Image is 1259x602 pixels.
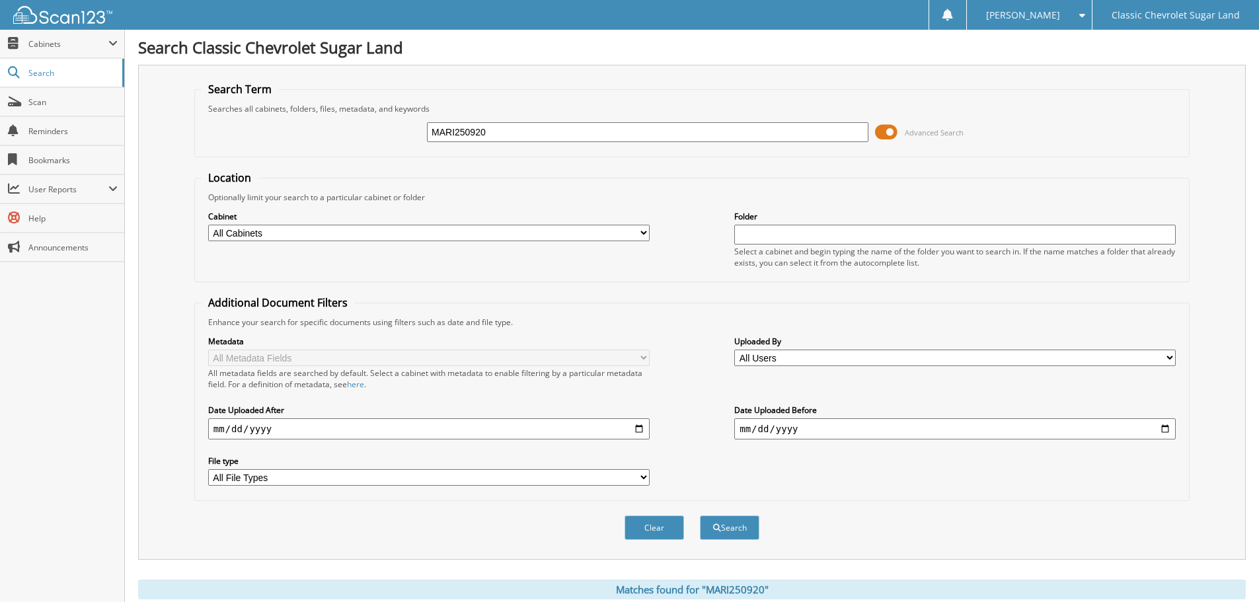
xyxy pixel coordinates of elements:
[28,38,108,50] span: Cabinets
[208,418,650,439] input: start
[28,96,118,108] span: Scan
[734,404,1176,416] label: Date Uploaded Before
[28,184,108,195] span: User Reports
[734,336,1176,347] label: Uploaded By
[28,155,118,166] span: Bookmarks
[208,455,650,467] label: File type
[202,170,258,185] legend: Location
[1193,539,1259,602] iframe: Chat Widget
[208,404,650,416] label: Date Uploaded After
[734,246,1176,268] div: Select a cabinet and begin typing the name of the folder you want to search in. If the name match...
[700,515,759,540] button: Search
[625,515,684,540] button: Clear
[734,211,1176,222] label: Folder
[28,126,118,137] span: Reminders
[208,367,650,390] div: All metadata fields are searched by default. Select a cabinet with metadata to enable filtering b...
[208,336,650,347] label: Metadata
[347,379,364,390] a: here
[202,295,354,310] legend: Additional Document Filters
[13,6,112,24] img: scan123-logo-white.svg
[28,242,118,253] span: Announcements
[202,192,1182,203] div: Optionally limit your search to a particular cabinet or folder
[28,67,116,79] span: Search
[1112,11,1240,19] span: Classic Chevrolet Sugar Land
[986,11,1060,19] span: [PERSON_NAME]
[202,103,1182,114] div: Searches all cabinets, folders, files, metadata, and keywords
[208,211,650,222] label: Cabinet
[734,418,1176,439] input: end
[138,36,1246,58] h1: Search Classic Chevrolet Sugar Land
[28,213,118,224] span: Help
[138,580,1246,599] div: Matches found for "MARI250920"
[202,317,1182,328] div: Enhance your search for specific documents using filters such as date and file type.
[202,82,278,96] legend: Search Term
[905,128,964,137] span: Advanced Search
